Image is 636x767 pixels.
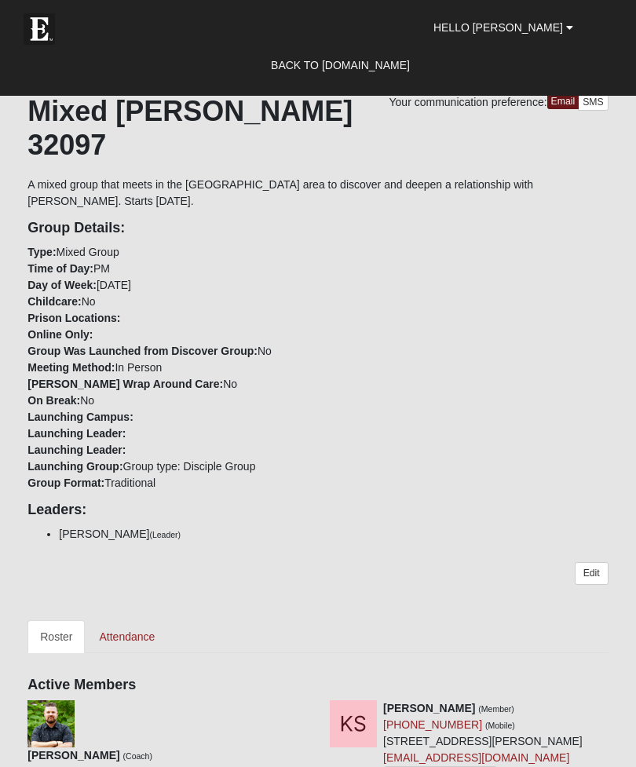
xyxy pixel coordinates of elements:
a: Roster [27,620,85,653]
a: Hello [PERSON_NAME] [422,8,585,47]
strong: Day of Week: [27,279,97,291]
li: [PERSON_NAME] [59,526,609,542]
small: (Mobile) [485,721,515,730]
h4: Active Members [27,677,609,694]
strong: Launching Leader: [27,427,126,440]
small: (Leader) [149,530,181,539]
a: Attendance [86,620,167,653]
h1: Mixed [PERSON_NAME] 32097 [27,94,609,162]
strong: Time of Day: [27,262,93,275]
div: Mixed Group PM [DATE] No No In Person No No Group type: Disciple Group Traditional [16,220,620,491]
strong: Type: [27,246,56,258]
strong: On Break: [27,394,80,407]
img: Eleven22 logo [24,13,55,45]
strong: Launching Group: [27,460,122,473]
span: Hello [PERSON_NAME] [433,21,563,34]
a: Email [547,94,579,109]
strong: [PERSON_NAME] [383,702,475,714]
strong: Group Was Launched from Discover Group: [27,345,258,357]
h4: Group Details: [27,220,609,237]
a: SMS [578,94,609,111]
a: Back to [DOMAIN_NAME] [259,46,422,85]
strong: [PERSON_NAME] Wrap Around Care: [27,378,223,390]
strong: Prison Locations: [27,312,120,324]
strong: Group Format: [27,477,104,489]
small: (Member) [478,704,514,714]
strong: Online Only: [27,328,93,341]
a: [PHONE_NUMBER] [383,718,482,731]
strong: Launching Leader: [27,444,126,456]
h4: Leaders: [27,502,609,519]
strong: Meeting Method: [27,361,115,374]
a: Edit [575,562,609,585]
strong: Launching Campus: [27,411,133,423]
span: Your communication preference: [389,96,547,108]
strong: Childcare: [27,295,81,308]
